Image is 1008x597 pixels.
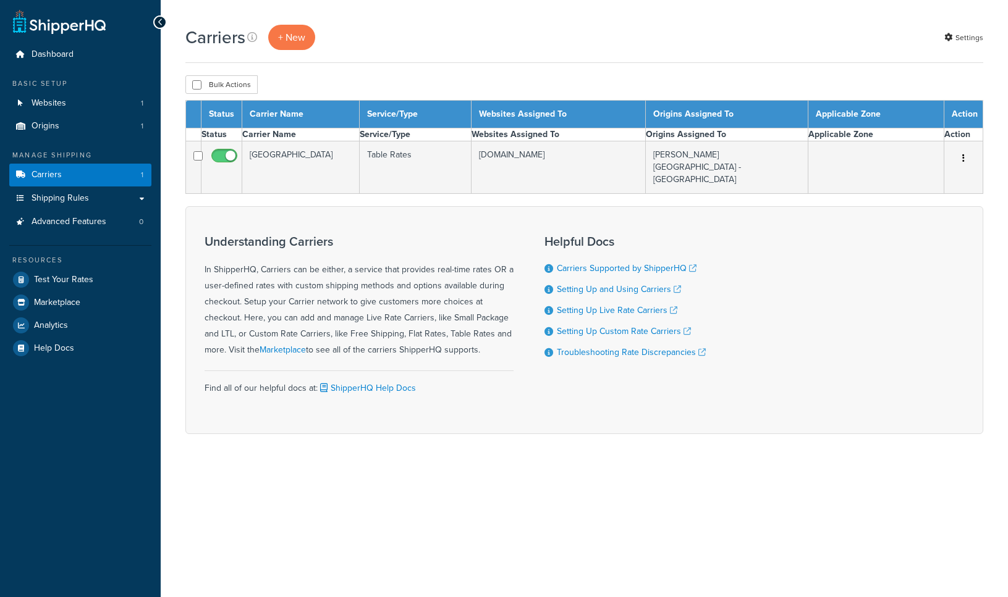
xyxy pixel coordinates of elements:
a: Marketplace [260,343,306,356]
h3: Understanding Carriers [205,235,514,248]
td: Table Rates [359,141,471,194]
td: [PERSON_NAME][GEOGRAPHIC_DATA] - [GEOGRAPHIC_DATA] [646,141,808,194]
span: 0 [139,217,143,227]
span: Marketplace [34,298,80,308]
th: Service/Type [359,101,471,128]
th: Carrier Name [242,101,360,128]
a: Setting Up and Using Carriers [557,283,681,296]
td: [GEOGRAPHIC_DATA] [242,141,360,194]
a: Setting Up Custom Rate Carriers [557,325,691,338]
a: Test Your Rates [9,269,151,291]
a: Analytics [9,314,151,336]
th: Status [201,128,242,141]
th: Action [944,101,983,128]
span: Advanced Features [32,217,106,227]
span: 1 [141,121,143,132]
h1: Carriers [185,25,245,49]
span: Analytics [34,320,68,331]
div: Basic Setup [9,78,151,89]
a: Dashboard [9,43,151,66]
li: Websites [9,92,151,115]
th: Websites Assigned To [471,128,646,141]
th: Applicable Zone [808,128,944,141]
a: + New [268,25,315,50]
a: Setting Up Live Rate Carriers [557,304,677,317]
span: Test Your Rates [34,275,93,285]
button: Bulk Actions [185,75,258,94]
a: Marketplace [9,291,151,314]
div: Manage Shipping [9,150,151,161]
span: Dashboard [32,49,74,60]
th: Carrier Name [242,128,360,141]
th: Action [944,128,983,141]
span: 1 [141,98,143,109]
li: Origins [9,115,151,138]
span: Shipping Rules [32,193,89,204]
li: Carriers [9,164,151,186]
th: Status [201,101,242,128]
a: Websites 1 [9,92,151,115]
div: Find all of our helpful docs at: [205,370,514,396]
div: Resources [9,255,151,265]
span: Help Docs [34,343,74,354]
span: 1 [141,170,143,180]
th: Origins Assigned To [646,128,808,141]
a: Troubleshooting Rate Discrepancies [557,346,706,359]
td: [DOMAIN_NAME] [471,141,646,194]
th: Service/Type [359,128,471,141]
span: Carriers [32,170,62,180]
span: Origins [32,121,59,132]
a: Shipping Rules [9,187,151,210]
th: Websites Assigned To [471,101,646,128]
a: Advanced Features 0 [9,211,151,233]
a: ShipperHQ Home [13,9,106,34]
a: Carriers 1 [9,164,151,186]
a: Carriers Supported by ShipperHQ [557,262,697,275]
span: Websites [32,98,66,109]
div: In ShipperHQ, Carriers can be either, a service that provides real-time rates OR a user-defined r... [205,235,514,358]
a: Settings [944,29,983,46]
a: ShipperHQ Help Docs [318,382,416,395]
a: Origins 1 [9,115,151,138]
h3: Helpful Docs [544,235,706,248]
a: Help Docs [9,337,151,359]
th: Applicable Zone [808,101,944,128]
th: Origins Assigned To [646,101,808,128]
li: Advanced Features [9,211,151,233]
